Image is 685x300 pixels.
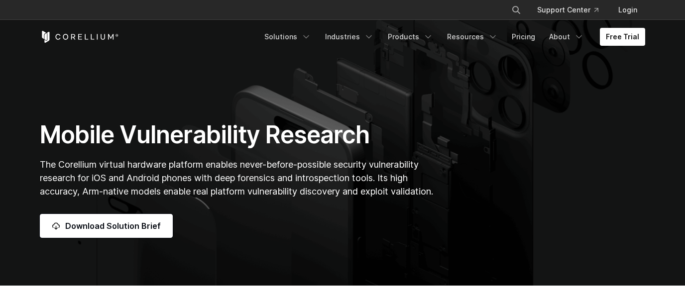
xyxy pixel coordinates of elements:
button: Search [507,1,525,19]
a: Free Trial [600,28,645,46]
a: Solutions [258,28,317,46]
a: Industries [319,28,380,46]
a: Download Solution Brief [40,214,173,238]
a: Pricing [506,28,541,46]
h1: Mobile Vulnerability Research [40,120,437,150]
div: Navigation Menu [258,28,645,46]
a: Corellium Home [40,31,119,43]
a: About [543,28,590,46]
span: The Corellium virtual hardware platform enables never-before-possible security vulnerability rese... [40,159,433,197]
a: Products [382,28,439,46]
a: Login [610,1,645,19]
a: Resources [441,28,504,46]
span: Download Solution Brief [65,220,161,232]
div: Navigation Menu [499,1,645,19]
a: Support Center [529,1,606,19]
